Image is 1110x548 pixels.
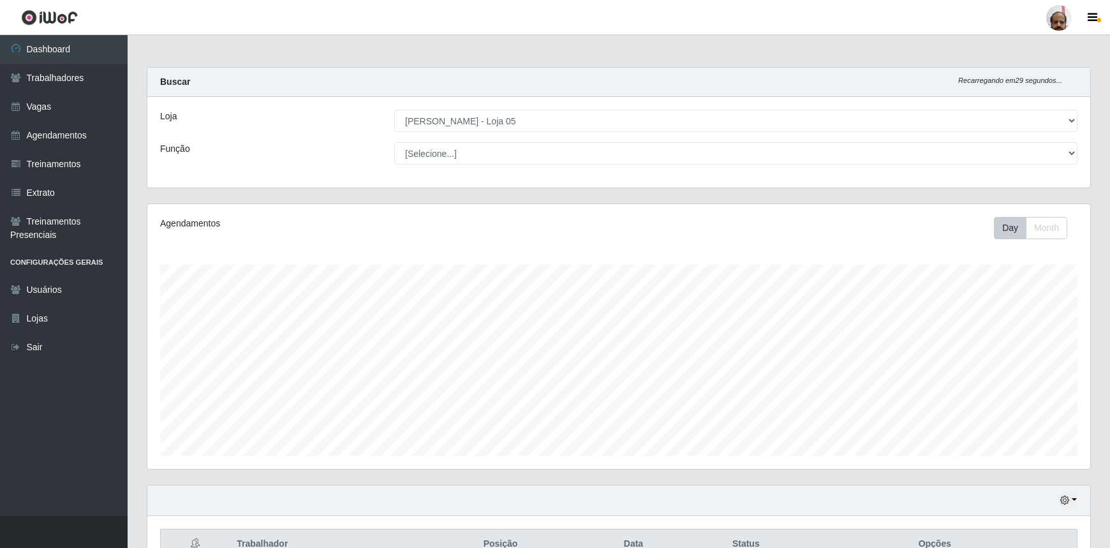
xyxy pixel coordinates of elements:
button: Month [1026,217,1067,239]
label: Loja [160,110,177,123]
img: CoreUI Logo [21,10,78,26]
i: Recarregando em 29 segundos... [958,77,1062,84]
label: Função [160,142,190,156]
button: Day [994,217,1026,239]
strong: Buscar [160,77,190,87]
div: Toolbar with button groups [994,217,1077,239]
div: First group [994,217,1067,239]
div: Agendamentos [160,217,531,230]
